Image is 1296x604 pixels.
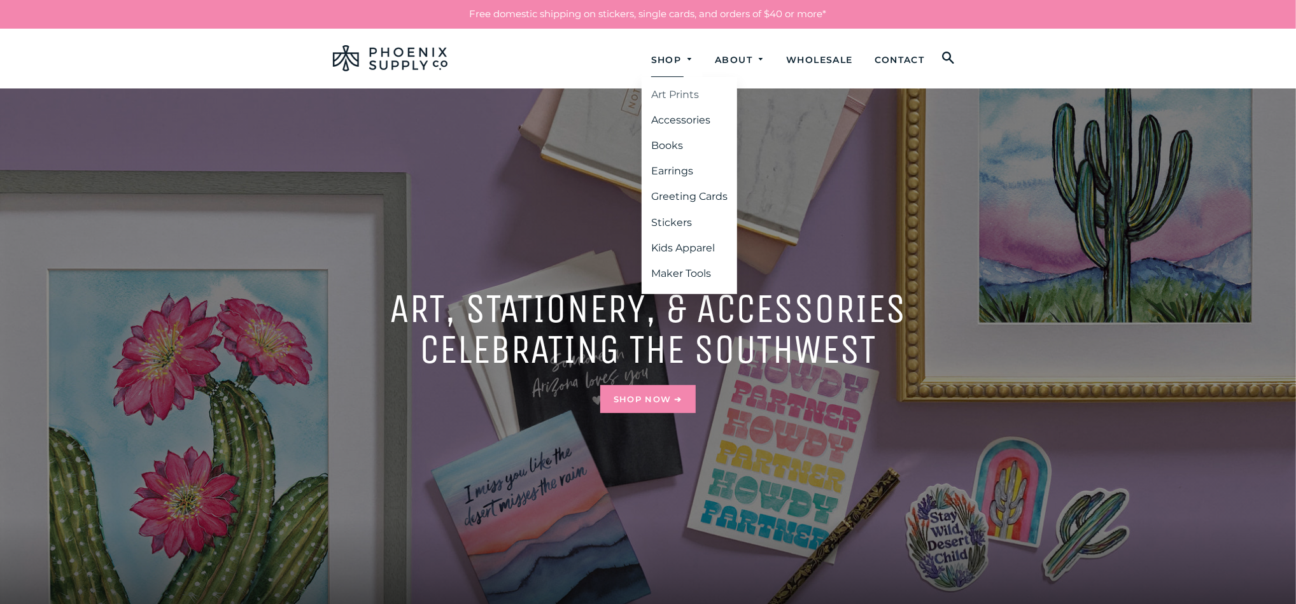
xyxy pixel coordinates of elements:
a: Accessories [642,109,737,132]
a: Earrings [642,160,737,183]
a: Wholesale [777,43,863,77]
h2: Art, Stationery, & accessories celebrating the southwest [333,288,963,370]
a: Greeting Cards [642,185,737,208]
a: Maker Tools [642,262,737,285]
a: Books [642,134,737,157]
a: Shop Now ➔ [600,385,696,413]
img: Phoenix Supply Co. [333,45,447,71]
a: Stickers [642,211,737,234]
a: Art Prints [642,83,737,106]
a: Kids Apparel [642,237,737,260]
a: About [705,43,774,77]
a: Shop [642,43,703,77]
a: Contact [865,43,934,77]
